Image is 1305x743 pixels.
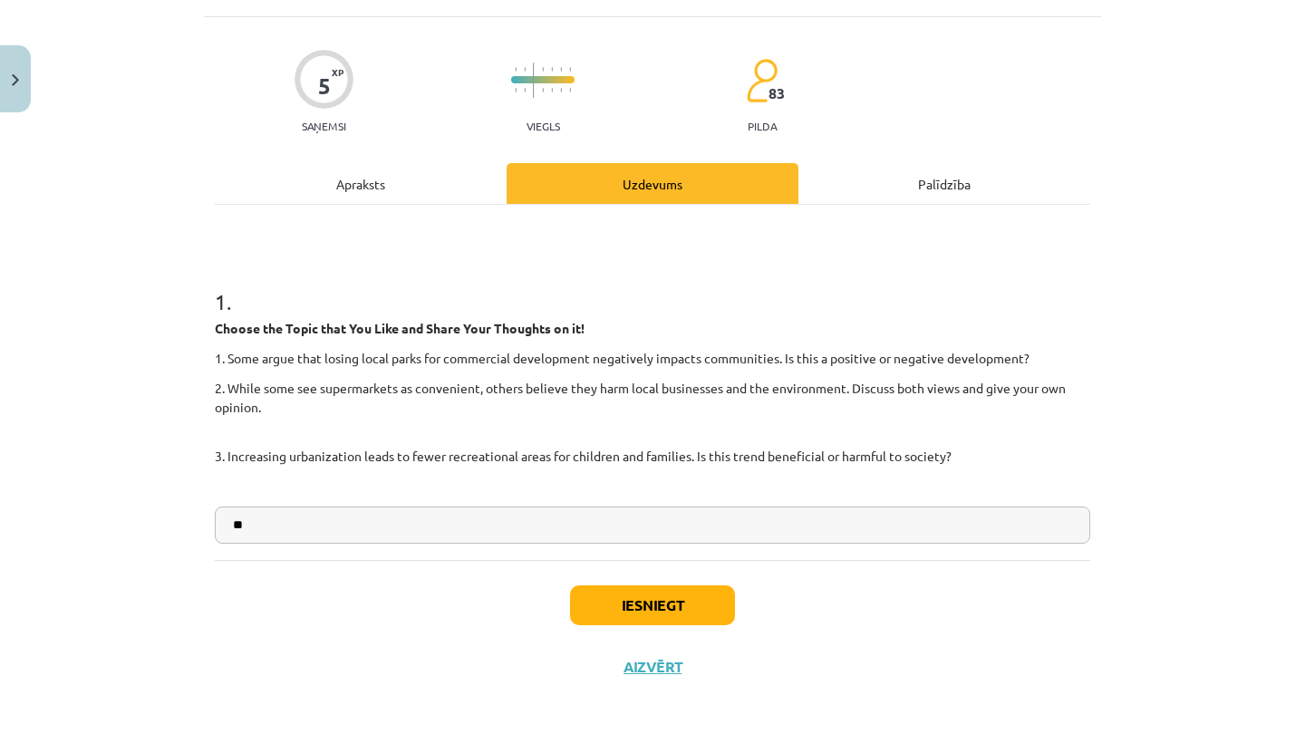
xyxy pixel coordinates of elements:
[533,63,535,98] img: icon-long-line-d9ea69661e0d244f92f715978eff75569469978d946b2353a9bb055b3ed8787d.svg
[507,163,798,204] div: Uzdevums
[215,257,1090,314] h1: 1 .
[570,585,735,625] button: Iesniegt
[542,88,544,92] img: icon-short-line-57e1e144782c952c97e751825c79c345078a6d821885a25fce030b3d8c18986b.svg
[215,320,585,336] strong: Choose the Topic that You Like and Share Your Thoughts on it!
[215,349,1090,368] p: 1. Some argue that losing local parks for commercial development negatively impacts communities. ...
[798,163,1090,204] div: Palīdzība
[524,88,526,92] img: icon-short-line-57e1e144782c952c97e751825c79c345078a6d821885a25fce030b3d8c18986b.svg
[12,74,19,86] img: icon-close-lesson-0947bae3869378f0d4975bcd49f059093ad1ed9edebbc8119c70593378902aed.svg
[318,73,331,99] div: 5
[515,88,517,92] img: icon-short-line-57e1e144782c952c97e751825c79c345078a6d821885a25fce030b3d8c18986b.svg
[215,379,1090,417] p: 2. While some see supermarkets as convenient, others believe they harm local businesses and the e...
[215,163,507,204] div: Apraksts
[746,58,778,103] img: students-c634bb4e5e11cddfef0936a35e636f08e4e9abd3cc4e673bd6f9a4125e45ecb1.svg
[527,120,560,132] p: Viegls
[551,88,553,92] img: icon-short-line-57e1e144782c952c97e751825c79c345078a6d821885a25fce030b3d8c18986b.svg
[569,67,571,72] img: icon-short-line-57e1e144782c952c97e751825c79c345078a6d821885a25fce030b3d8c18986b.svg
[332,67,343,77] span: XP
[748,120,777,132] p: pilda
[618,658,687,676] button: Aizvērt
[524,67,526,72] img: icon-short-line-57e1e144782c952c97e751825c79c345078a6d821885a25fce030b3d8c18986b.svg
[551,67,553,72] img: icon-short-line-57e1e144782c952c97e751825c79c345078a6d821885a25fce030b3d8c18986b.svg
[768,85,785,101] span: 83
[569,88,571,92] img: icon-short-line-57e1e144782c952c97e751825c79c345078a6d821885a25fce030b3d8c18986b.svg
[215,428,1090,466] p: 3. Increasing urbanization leads to fewer recreational areas for children and families. Is this t...
[295,120,353,132] p: Saņemsi
[515,67,517,72] img: icon-short-line-57e1e144782c952c97e751825c79c345078a6d821885a25fce030b3d8c18986b.svg
[560,88,562,92] img: icon-short-line-57e1e144782c952c97e751825c79c345078a6d821885a25fce030b3d8c18986b.svg
[560,67,562,72] img: icon-short-line-57e1e144782c952c97e751825c79c345078a6d821885a25fce030b3d8c18986b.svg
[542,67,544,72] img: icon-short-line-57e1e144782c952c97e751825c79c345078a6d821885a25fce030b3d8c18986b.svg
